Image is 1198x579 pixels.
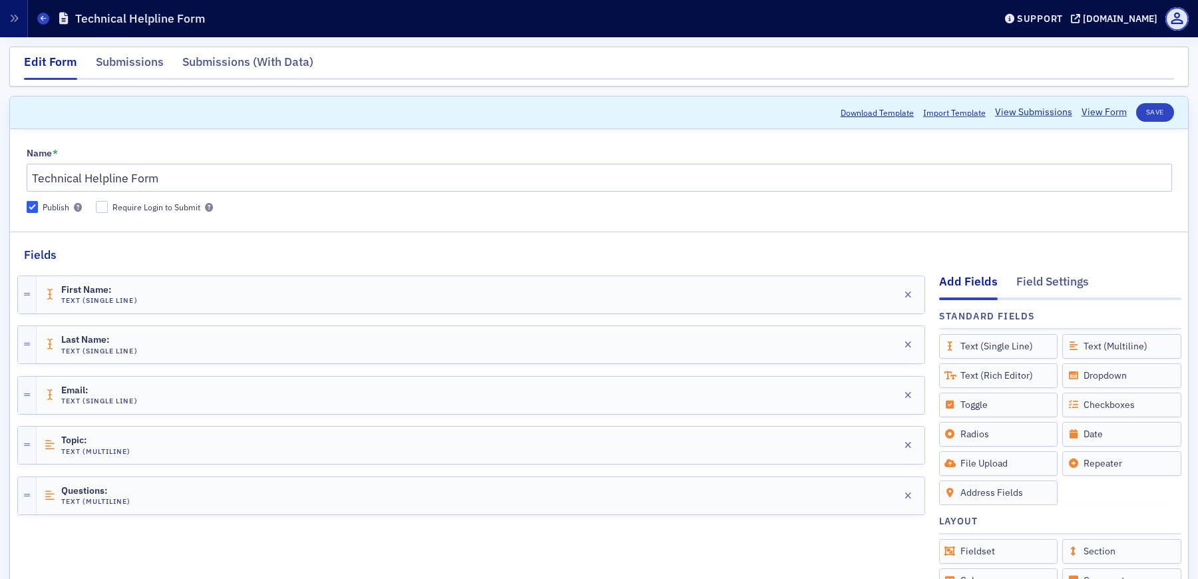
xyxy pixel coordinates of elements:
[939,514,978,528] h4: Layout
[939,481,1058,505] div: Address Fields
[939,539,1058,564] div: Fieldset
[1082,105,1127,119] a: View Form
[112,202,200,213] div: Require Login to Submit
[61,447,136,456] h4: Text (Multiline)
[61,335,136,345] span: Last Name:
[1062,334,1181,359] div: Text (Multiline)
[61,497,136,506] h4: Text (Multiline)
[53,148,58,160] abbr: This field is required
[939,334,1058,359] div: Text (Single Line)
[1165,7,1189,31] span: Profile
[1062,422,1181,447] div: Date
[939,393,1058,417] div: Toggle
[939,309,1036,323] h4: Standard Fields
[1136,103,1174,122] button: Save
[1062,451,1181,476] div: Repeater
[61,435,136,446] span: Topic:
[939,422,1058,447] div: Radios
[182,53,313,78] div: Submissions (With Data)
[61,486,136,496] span: Questions:
[24,246,57,264] h2: Fields
[27,201,39,213] input: Publish
[24,53,77,80] div: Edit Form
[61,397,138,405] h4: Text (Single Line)
[61,347,138,355] h4: Text (Single Line)
[939,363,1058,388] div: Text (Rich Editor)
[96,53,164,78] div: Submissions
[1062,363,1181,388] div: Dropdown
[43,202,69,213] div: Publish
[1017,13,1063,25] div: Support
[96,201,108,213] input: Require Login to Submit
[939,273,998,299] div: Add Fields
[841,106,914,118] button: Download Template
[75,11,205,27] h1: Technical Helpline Form
[61,296,138,305] h4: Text (Single Line)
[1062,539,1181,564] div: Section
[1083,13,1157,25] div: [DOMAIN_NAME]
[1071,14,1162,23] button: [DOMAIN_NAME]
[1016,273,1089,297] div: Field Settings
[939,451,1058,476] div: File Upload
[61,285,136,295] span: First Name:
[27,148,52,160] div: Name
[923,106,986,118] span: Import Template
[61,385,136,396] span: Email:
[995,105,1072,119] a: View Submissions
[1062,393,1181,417] div: Checkboxes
